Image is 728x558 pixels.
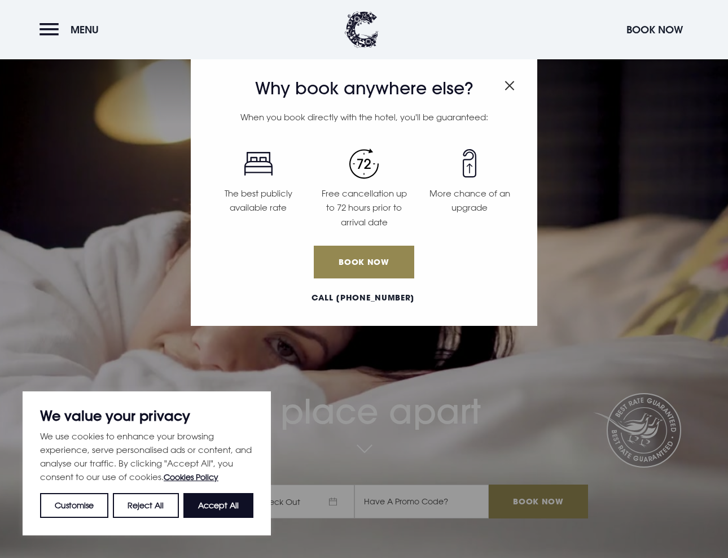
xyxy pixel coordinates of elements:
button: Close modal [505,75,515,93]
a: Call [PHONE_NUMBER] [205,292,521,304]
button: Accept All [183,493,253,518]
span: Menu [71,23,99,36]
a: Cookies Policy [164,472,218,482]
button: Customise [40,493,108,518]
p: Free cancellation up to 72 hours prior to arrival date [318,186,410,230]
div: We value your privacy [23,391,271,535]
img: Clandeboye Lodge [345,11,379,48]
p: When you book directly with the hotel, you'll be guaranteed: [205,110,523,125]
a: Book Now [314,246,414,278]
p: The best publicly available rate [212,186,304,215]
p: We use cookies to enhance your browsing experience, serve personalised ads or content, and analys... [40,429,253,484]
h3: Why book anywhere else? [205,79,523,99]
button: Book Now [621,18,688,42]
button: Menu [40,18,104,42]
p: More chance of an upgrade [424,186,516,215]
button: Reject All [113,493,178,518]
p: We value your privacy [40,409,253,422]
